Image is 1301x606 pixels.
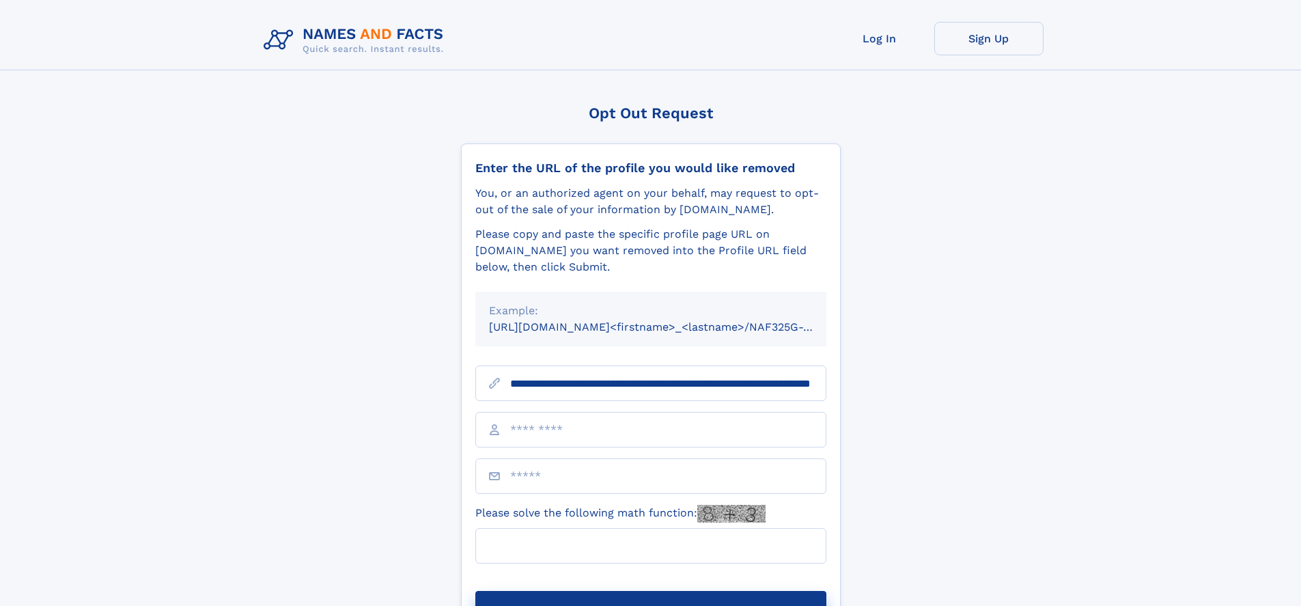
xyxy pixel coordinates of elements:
[258,22,455,59] img: Logo Names and Facts
[461,105,841,122] div: Opt Out Request
[475,226,826,275] div: Please copy and paste the specific profile page URL on [DOMAIN_NAME] you want removed into the Pr...
[489,320,852,333] small: [URL][DOMAIN_NAME]<firstname>_<lastname>/NAF325G-xxxxxxxx
[934,22,1044,55] a: Sign Up
[475,161,826,176] div: Enter the URL of the profile you would like removed
[489,303,813,319] div: Example:
[475,185,826,218] div: You, or an authorized agent on your behalf, may request to opt-out of the sale of your informatio...
[825,22,934,55] a: Log In
[475,505,766,523] label: Please solve the following math function:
